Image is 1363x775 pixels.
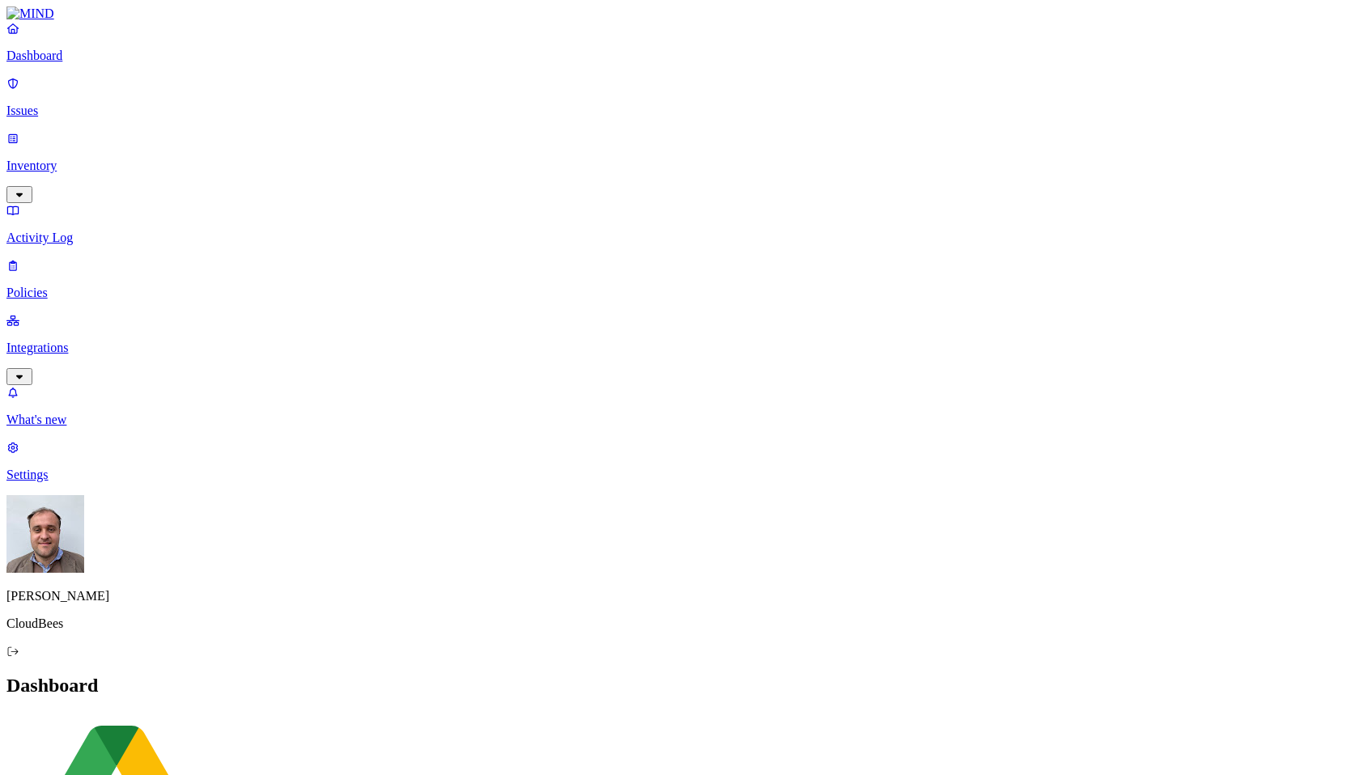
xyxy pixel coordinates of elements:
p: Dashboard [6,49,1357,63]
a: Dashboard [6,21,1357,63]
p: [PERSON_NAME] [6,589,1357,603]
a: Integrations [6,313,1357,383]
a: Settings [6,440,1357,482]
a: What's new [6,385,1357,427]
p: What's new [6,413,1357,427]
p: CloudBees [6,616,1357,631]
a: MIND [6,6,1357,21]
img: Filip Vlasic [6,495,84,573]
h2: Dashboard [6,675,1357,697]
p: Settings [6,468,1357,482]
a: Policies [6,258,1357,300]
p: Issues [6,104,1357,118]
p: Activity Log [6,231,1357,245]
a: Issues [6,76,1357,118]
p: Integrations [6,341,1357,355]
img: MIND [6,6,54,21]
p: Inventory [6,159,1357,173]
a: Inventory [6,131,1357,201]
a: Activity Log [6,203,1357,245]
p: Policies [6,286,1357,300]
